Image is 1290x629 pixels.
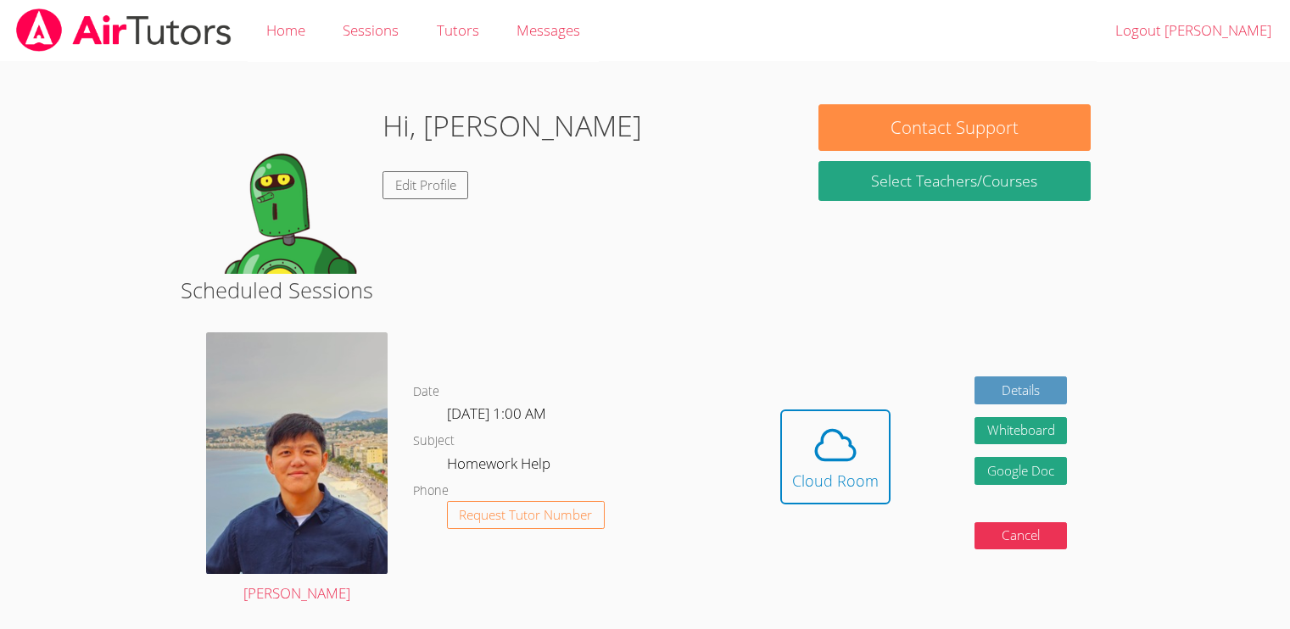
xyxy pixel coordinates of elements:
button: Contact Support [818,104,1091,151]
a: [PERSON_NAME] [206,332,388,606]
dt: Date [413,381,439,403]
button: Request Tutor Number [447,501,606,529]
img: default.png [199,104,369,274]
span: [DATE] 1:00 AM [447,404,546,423]
h1: Hi, [PERSON_NAME] [383,104,642,148]
button: Cloud Room [780,409,891,504]
a: Google Doc [974,457,1068,485]
a: Edit Profile [383,171,469,199]
img: airtutors_banner-c4298cdbf04f3fff15de1276eac7730deb9818008684d7c2e4769d2f7ddbe033.png [14,8,233,52]
dd: Homework Help [447,452,554,481]
button: Cancel [974,522,1068,550]
span: Request Tutor Number [459,509,592,521]
h2: Scheduled Sessions [181,274,1109,306]
dt: Subject [413,431,455,452]
a: Select Teachers/Courses [818,161,1091,201]
a: Details [974,376,1068,404]
dt: Phone [413,481,449,502]
img: avatar.png [206,332,388,574]
div: Cloud Room [792,469,879,493]
span: Messages [517,20,580,40]
button: Whiteboard [974,417,1068,445]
